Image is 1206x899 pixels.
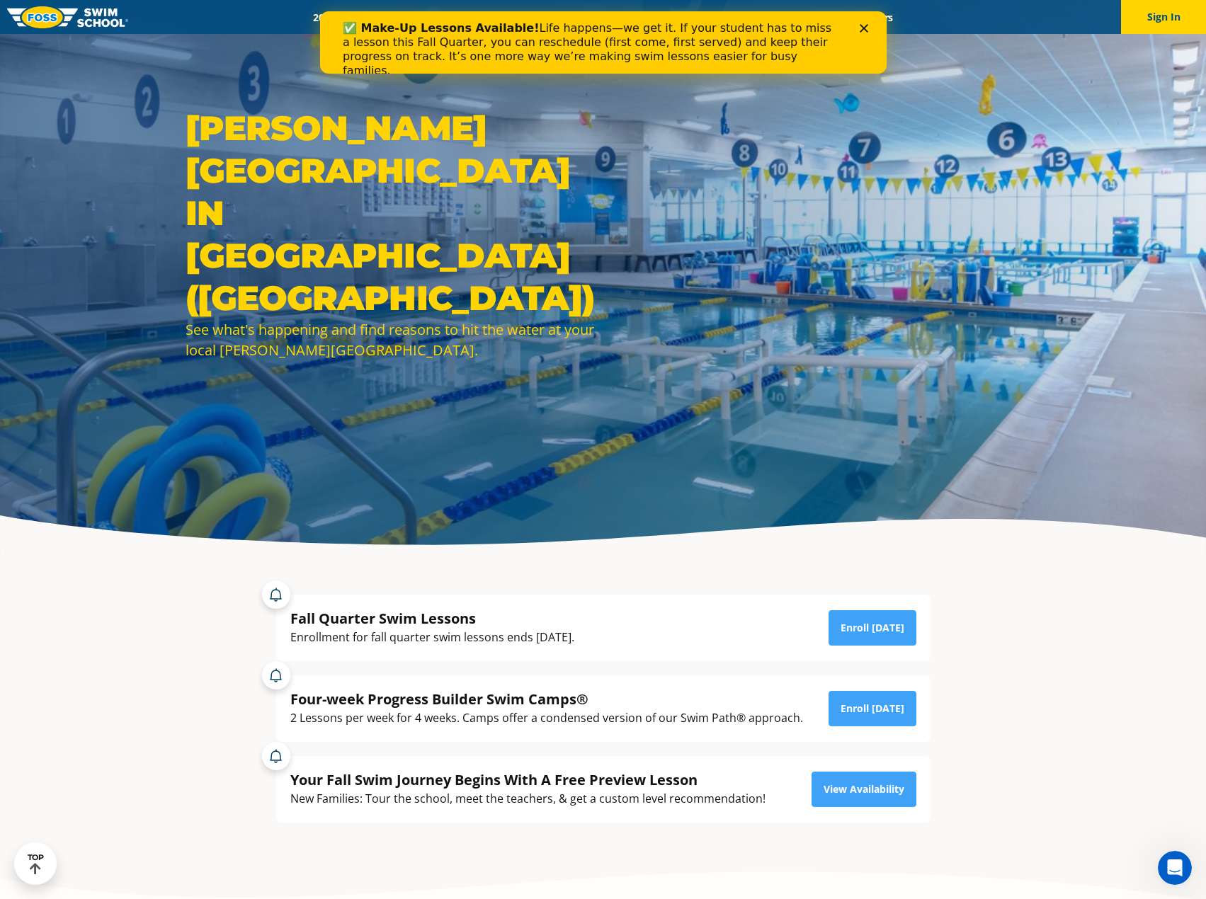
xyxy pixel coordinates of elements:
[290,628,574,647] div: Enrollment for fall quarter swim lessons ends [DATE].
[290,770,766,789] div: Your Fall Swim Journey Begins With A Free Preview Lesson
[540,13,554,21] div: Close
[7,6,128,28] img: FOSS Swim School Logo
[290,709,803,728] div: 2 Lessons per week for 4 weeks. Camps offer a condensed version of our Swim Path® approach.
[23,10,521,67] div: Life happens—we get it. If your student has to miss a lesson this Fall Quarter, you can reschedul...
[652,11,802,24] a: Swim Like [PERSON_NAME]
[23,10,219,23] b: ✅ Make-Up Lessons Available!
[389,11,449,24] a: Schools
[812,772,916,807] a: View Availability
[449,11,573,24] a: Swim Path® Program
[28,853,44,875] div: TOP
[186,107,596,319] h1: [PERSON_NAME][GEOGRAPHIC_DATA] in [GEOGRAPHIC_DATA] ([GEOGRAPHIC_DATA])
[1158,851,1192,885] iframe: Intercom live chat
[290,689,803,709] div: Four-week Progress Builder Swim Camps®
[301,11,389,24] a: 2025 Calendar
[186,319,596,360] div: See what's happening and find reasons to hit the water at your local [PERSON_NAME][GEOGRAPHIC_DATA].
[802,11,846,24] a: Blog
[320,11,887,74] iframe: Intercom live chat banner
[290,609,574,628] div: Fall Quarter Swim Lessons
[846,11,905,24] a: Careers
[290,789,766,808] div: New Families: Tour the school, meet the teachers, & get a custom level recommendation!
[829,691,916,726] a: Enroll [DATE]
[829,610,916,646] a: Enroll [DATE]
[573,11,652,24] a: About FOSS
